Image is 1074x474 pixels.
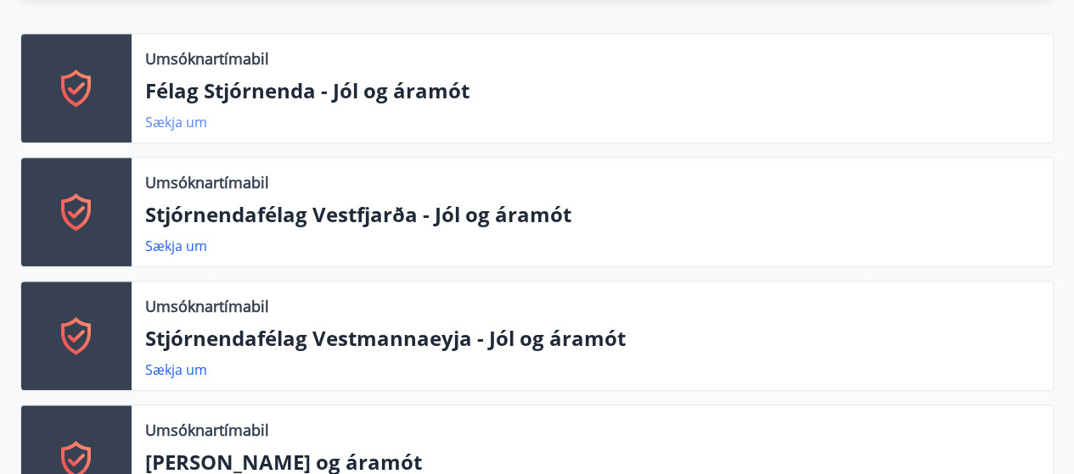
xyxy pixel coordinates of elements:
[145,295,269,317] p: Umsóknartímabil
[145,171,269,193] p: Umsóknartímabil
[145,47,269,70] p: Umsóknartímabil
[145,360,207,379] a: Sækja um
[145,324,1039,353] p: Stjórnendafélag Vestmannaeyja - Jól og áramót
[145,419,269,441] p: Umsóknartímabil
[145,237,207,255] a: Sækja um
[145,76,1039,105] p: Félag Stjórnenda - Jól og áramót
[145,200,1039,229] p: Stjórnendafélag Vestfjarða - Jól og áramót
[145,113,207,131] a: Sækja um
